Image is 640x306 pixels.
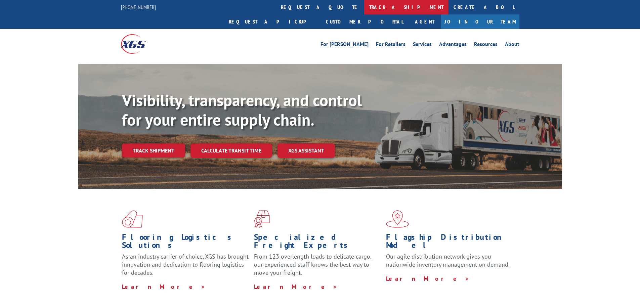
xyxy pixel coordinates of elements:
img: xgs-icon-total-supply-chain-intelligence-red [122,210,143,228]
a: Learn More > [122,283,206,291]
a: XGS ASSISTANT [278,143,335,158]
a: Resources [474,42,498,49]
a: For [PERSON_NAME] [321,42,369,49]
img: xgs-icon-flagship-distribution-model-red [386,210,409,228]
b: Visibility, transparency, and control for your entire supply chain. [122,90,362,130]
a: Join Our Team [441,14,519,29]
span: Our agile distribution network gives you nationwide inventory management on demand. [386,253,510,268]
a: Learn More > [386,275,470,282]
a: Customer Portal [321,14,408,29]
h1: Flagship Distribution Model [386,233,513,253]
a: Advantages [439,42,467,49]
a: Calculate transit time [190,143,272,158]
a: Learn More > [254,283,338,291]
p: From 123 overlength loads to delicate cargo, our experienced staff knows the best way to move you... [254,253,381,282]
a: Track shipment [122,143,185,158]
span: As an industry carrier of choice, XGS has brought innovation and dedication to flooring logistics... [122,253,249,276]
a: Agent [408,14,441,29]
a: For Retailers [376,42,406,49]
h1: Flooring Logistics Solutions [122,233,249,253]
h1: Specialized Freight Experts [254,233,381,253]
a: About [505,42,519,49]
a: [PHONE_NUMBER] [121,4,156,10]
a: Request a pickup [224,14,321,29]
img: xgs-icon-focused-on-flooring-red [254,210,270,228]
a: Services [413,42,432,49]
